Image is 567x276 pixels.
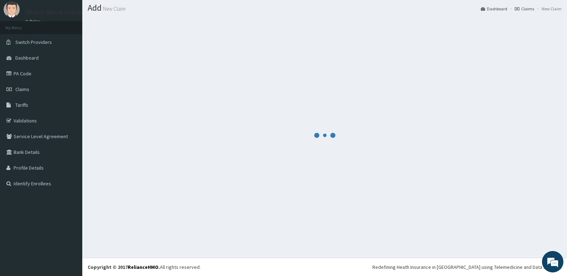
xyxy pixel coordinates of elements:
[117,4,135,21] div: Minimize live chat window
[128,264,158,270] a: RelianceHMO
[515,6,534,12] a: Claims
[314,125,336,146] svg: audio-loading
[37,40,120,49] div: Chat with us now
[535,6,562,12] li: New Claim
[13,36,29,54] img: d_794563401_company_1708531726252_794563401
[15,39,52,45] span: Switch Providers
[372,264,562,271] div: Redefining Heath Insurance in [GEOGRAPHIC_DATA] using Telemedicine and Data Science!
[88,3,562,12] h1: Add
[25,19,42,24] a: Online
[15,55,39,61] span: Dashboard
[15,86,29,92] span: Claims
[25,9,122,15] p: Choice Opical and surgical services
[82,258,567,276] footer: All rights reserved.
[481,6,507,12] a: Dashboard
[4,195,136,220] textarea: Type your message and hit 'Enter'
[41,90,99,162] span: We're online!
[102,6,126,11] small: New Claim
[15,102,28,108] span: Tariffs
[88,264,160,270] strong: Copyright © 2017 .
[4,1,20,17] img: User Image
